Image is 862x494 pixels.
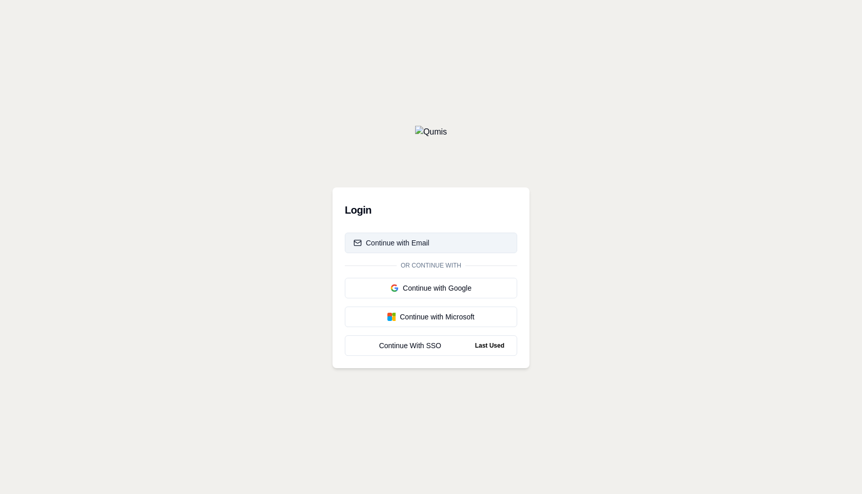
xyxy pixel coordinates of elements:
img: Qumis [415,126,447,138]
div: Continue with Email [354,238,429,248]
h3: Login [345,200,517,220]
div: Continue With SSO [354,340,467,351]
div: Continue with Microsoft [354,312,508,322]
span: Last Used [471,339,508,352]
button: Continue with Microsoft [345,307,517,327]
button: Continue with Google [345,278,517,298]
div: Continue with Google [354,283,508,293]
button: Continue with Email [345,233,517,253]
a: Continue With SSOLast Used [345,335,517,356]
span: Or continue with [397,261,465,270]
